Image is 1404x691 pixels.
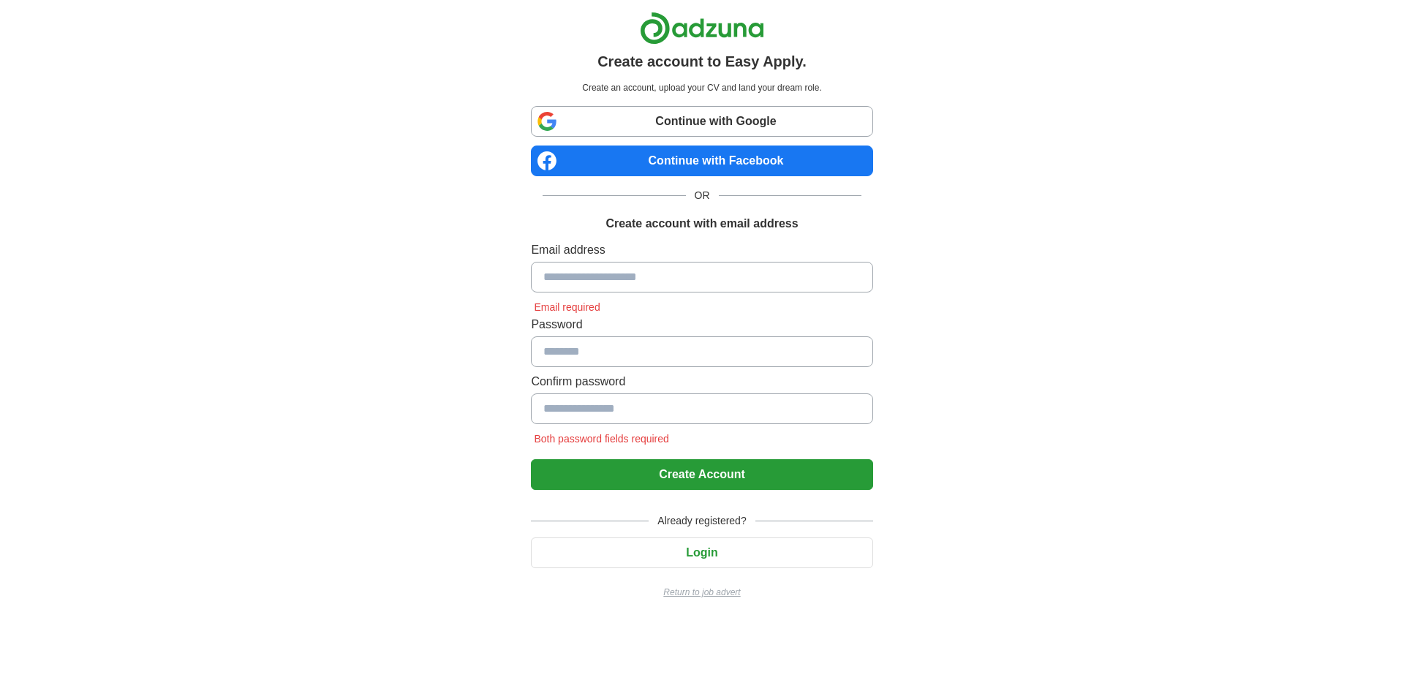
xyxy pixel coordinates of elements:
[597,50,807,72] h1: Create account to Easy Apply.
[531,433,671,445] span: Both password fields required
[531,301,603,313] span: Email required
[531,106,872,137] a: Continue with Google
[531,537,872,568] button: Login
[531,546,872,559] a: Login
[531,459,872,490] button: Create Account
[640,12,764,45] img: Adzuna logo
[534,81,869,94] p: Create an account, upload your CV and land your dream role.
[531,586,872,599] a: Return to job advert
[531,373,872,390] label: Confirm password
[531,146,872,176] a: Continue with Facebook
[686,188,719,203] span: OR
[531,241,872,259] label: Email address
[605,215,798,233] h1: Create account with email address
[531,316,872,333] label: Password
[649,513,755,529] span: Already registered?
